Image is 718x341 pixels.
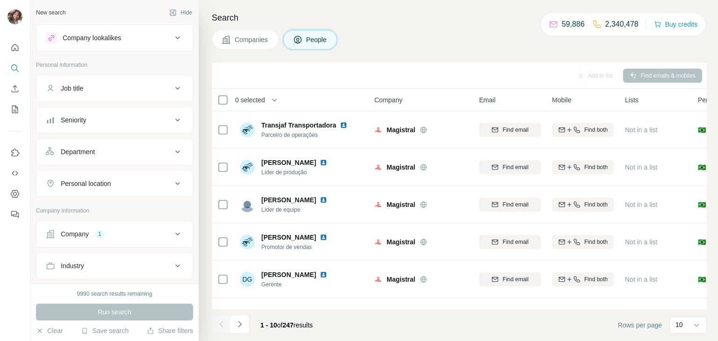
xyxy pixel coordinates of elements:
[552,160,614,174] button: Find both
[240,197,255,212] img: Avatar
[261,270,316,279] span: [PERSON_NAME]
[479,235,541,249] button: Find email
[261,121,336,129] span: Transjaf Transportadora
[374,163,382,171] img: Logo of Magistral
[625,95,639,105] span: Lists
[625,276,657,283] span: Not in a list
[7,185,22,202] button: Dashboard
[552,198,614,212] button: Find both
[584,163,608,171] span: Find both
[584,126,608,134] span: Find both
[260,321,277,329] span: 1 - 10
[698,125,706,135] span: 🇧🇷
[374,126,382,134] img: Logo of Magistral
[7,144,22,161] button: Use Surfe on LinkedIn
[654,18,697,31] button: Buy credits
[261,168,331,177] span: Líder de produção
[387,125,415,135] span: Magistral
[36,61,193,69] p: Personal information
[61,261,84,270] div: Industry
[63,33,121,43] div: Company lookalikes
[374,201,382,208] img: Logo of Magistral
[261,206,331,214] span: Líder de equipe
[230,315,249,334] button: Navigate to next page
[605,19,639,30] p: 2,340,478
[261,195,316,205] span: [PERSON_NAME]
[7,101,22,118] button: My lists
[374,276,382,283] img: Logo of Magistral
[147,326,193,335] button: Share filters
[36,223,193,245] button: Company1
[240,272,255,287] div: DG
[61,115,86,125] div: Seniority
[61,147,95,156] div: Department
[552,272,614,286] button: Find both
[625,126,657,134] span: Not in a list
[7,80,22,97] button: Enrich CSV
[503,163,528,171] span: Find email
[261,243,331,251] span: Promotor de vendas
[261,233,316,242] span: [PERSON_NAME]
[625,163,657,171] span: Not in a list
[7,9,22,24] img: Avatar
[7,39,22,56] button: Quick start
[81,326,129,335] button: Save search
[36,109,193,131] button: Seniority
[7,165,22,182] button: Use Surfe API
[77,290,152,298] div: 9990 search results remaining
[479,95,495,105] span: Email
[320,234,327,241] img: LinkedIn logo
[240,234,255,249] img: Avatar
[698,275,706,284] span: 🇧🇷
[552,95,571,105] span: Mobile
[36,8,65,17] div: New search
[7,60,22,77] button: Search
[320,196,327,204] img: LinkedIn logo
[387,275,415,284] span: Magistral
[374,95,402,105] span: Company
[503,200,528,209] span: Find email
[7,206,22,223] button: Feedback
[625,201,657,208] span: Not in a list
[320,159,327,166] img: LinkedIn logo
[261,131,351,139] span: Parceiro de operações
[479,198,541,212] button: Find email
[552,123,614,137] button: Find both
[240,160,255,175] img: Avatar
[283,321,294,329] span: 247
[675,320,683,329] p: 10
[618,320,662,330] span: Rows per page
[340,121,347,129] img: LinkedIn logo
[61,84,83,93] div: Job title
[387,163,415,172] span: Magistral
[503,275,528,284] span: Find email
[261,280,331,289] span: Gerente
[320,271,327,278] img: LinkedIn logo
[374,238,382,246] img: Logo of Magistral
[61,229,89,239] div: Company
[306,35,328,44] span: People
[584,238,608,246] span: Find both
[235,35,269,44] span: Companies
[61,179,111,188] div: Personal location
[36,172,193,195] button: Personal location
[479,272,541,286] button: Find email
[36,141,193,163] button: Department
[36,255,193,277] button: Industry
[562,19,585,30] p: 59,886
[235,95,265,105] span: 0 selected
[240,122,255,137] img: Avatar
[163,6,199,20] button: Hide
[212,11,707,24] h4: Search
[261,158,316,167] span: [PERSON_NAME]
[94,230,105,238] div: 1
[503,238,528,246] span: Find email
[552,235,614,249] button: Find both
[36,326,63,335] button: Clear
[698,163,706,172] span: 🇧🇷
[584,275,608,284] span: Find both
[36,27,193,49] button: Company lookalikes
[261,307,316,317] span: [PERSON_NAME]
[698,237,706,247] span: 🇧🇷
[625,238,657,246] span: Not in a list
